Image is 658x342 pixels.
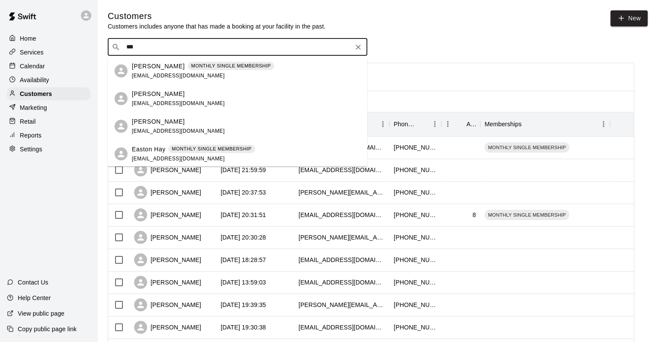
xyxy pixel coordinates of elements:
div: cswitzer80@yahoo.com [299,278,385,287]
div: 8 [472,211,476,219]
div: smithillini@msn.com [299,323,385,332]
button: Clear [352,41,364,53]
div: drurytylert@gmail.com [299,211,385,219]
div: Easton Hay [115,147,128,160]
div: 2025-10-09 20:31:51 [221,211,266,219]
div: 2025-10-09 20:37:53 [221,188,266,197]
div: MONTHLY SINGLE MEMBERSHIP [485,210,569,220]
div: [PERSON_NAME] [134,163,201,176]
div: adam.wennmacher@gmail.com [299,300,385,309]
p: Calendar [20,62,45,70]
div: [PERSON_NAME] [134,231,201,244]
div: Memberships [485,112,522,136]
span: MONTHLY SINGLE MEMBERSHIP [485,211,569,218]
a: Calendar [7,60,90,73]
div: Justin Hay [115,64,128,77]
span: [EMAIL_ADDRESS][DOMAIN_NAME] [132,128,225,134]
a: Marketing [7,101,90,114]
span: [EMAIL_ADDRESS][DOMAIN_NAME] [132,156,225,162]
p: Customers [20,89,52,98]
div: Age [466,112,476,136]
div: +15632996795 [394,233,437,242]
div: Email [294,112,389,136]
div: +13099457606 [394,323,437,332]
a: Retail [7,115,90,128]
button: Sort [416,118,428,130]
div: +15632129553 [394,211,437,219]
div: Shayna Stevens [115,120,128,133]
div: Marc Haynes [115,92,128,105]
div: 2025-10-09 13:59:03 [221,278,266,287]
div: 2025-10-08 19:30:38 [221,323,266,332]
div: 2025-10-09 18:28:57 [221,256,266,264]
div: Search customers by name or email [108,38,367,56]
div: Memberships [480,112,610,136]
p: [PERSON_NAME] [132,62,185,71]
div: 2025-10-09 20:30:28 [221,233,266,242]
button: Menu [376,118,389,131]
button: Menu [441,118,454,131]
div: 2025-10-08 19:39:35 [221,300,266,309]
button: Menu [597,118,610,131]
span: MONTHLY SINGLE MEMBERSHIP [485,144,569,151]
p: Help Center [18,294,51,302]
div: Age [441,112,480,136]
div: +15633409075 [394,256,437,264]
div: hartman.stephanie18@gmail.com [299,233,385,242]
p: Availability [20,76,49,84]
p: [PERSON_NAME] [132,117,185,126]
p: Home [20,34,36,43]
p: MONTHLY SINGLE MEMBERSHIP [191,62,271,70]
a: Availability [7,74,90,86]
button: Sort [454,118,466,130]
p: Copy public page link [18,325,77,333]
p: Contact Us [18,278,48,287]
p: Customers includes anyone that has made a booking at your facility in the past. [108,22,326,31]
a: Reports [7,129,90,142]
p: Settings [20,145,42,153]
p: Reports [20,131,42,140]
div: +13097372191 [394,143,437,152]
div: rbuckwal@gmail.com [299,166,385,174]
p: Easton Hay [132,145,166,154]
p: MONTHLY SINGLE MEMBERSHIP [172,145,251,153]
p: Retail [20,117,36,126]
h5: Customers [108,10,326,22]
a: Settings [7,143,90,156]
a: Services [7,46,90,59]
span: [EMAIL_ADDRESS][DOMAIN_NAME] [132,73,225,79]
button: Sort [522,118,534,130]
div: Phone Number [394,112,416,136]
div: [PERSON_NAME] [134,298,201,311]
a: Home [7,32,90,45]
div: [PERSON_NAME] [134,208,201,221]
div: +13097981620 [394,278,437,287]
div: robwood15@hotmail.com [299,256,385,264]
div: [PERSON_NAME] [134,253,201,266]
div: [PERSON_NAME] [134,276,201,289]
button: Menu [428,118,441,131]
span: [EMAIL_ADDRESS][DOMAIN_NAME] [132,100,225,106]
a: New [610,10,648,26]
div: +15635281041 [394,188,437,197]
div: MONTHLY SINGLE MEMBERSHIP [485,142,569,153]
div: jay.richard.nelson@gmail.com [299,188,385,197]
div: Phone Number [389,112,441,136]
a: Customers [7,87,90,100]
p: [PERSON_NAME] [132,89,185,99]
p: Services [20,48,44,57]
div: [PERSON_NAME] [134,321,201,334]
div: 2025-10-09 21:59:59 [221,166,266,174]
p: Marketing [20,103,47,112]
div: [PERSON_NAME] [134,186,201,199]
p: View public page [18,309,64,318]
